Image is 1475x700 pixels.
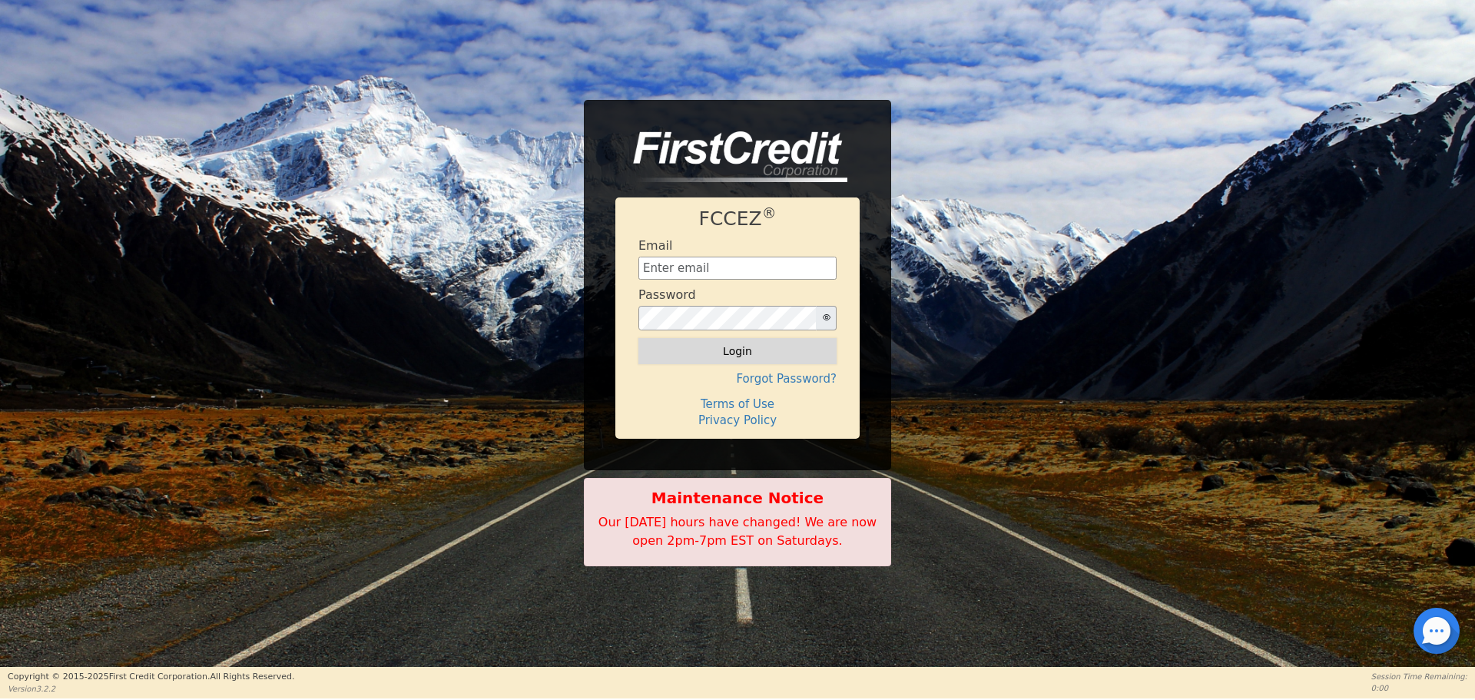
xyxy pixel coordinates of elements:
p: Copyright © 2015- 2025 First Credit Corporation. [8,671,294,684]
p: Session Time Remaining: [1371,671,1467,682]
p: Version 3.2.2 [8,683,294,695]
p: 0:00 [1371,682,1467,694]
h4: Email [638,238,672,253]
button: Login [638,338,837,364]
span: Our [DATE] hours have changed! We are now open 2pm-7pm EST on Saturdays. [598,515,877,548]
h4: Privacy Policy [638,413,837,427]
h4: Forgot Password? [638,372,837,386]
input: Enter email [638,257,837,280]
span: All Rights Reserved. [210,672,294,682]
input: password [638,306,817,330]
h4: Terms of Use [638,397,837,411]
b: Maintenance Notice [592,486,883,509]
h1: FCCEZ [638,207,837,231]
sup: ® [762,205,777,221]
h4: Password [638,287,696,302]
img: logo-CMu_cnol.png [615,131,847,182]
